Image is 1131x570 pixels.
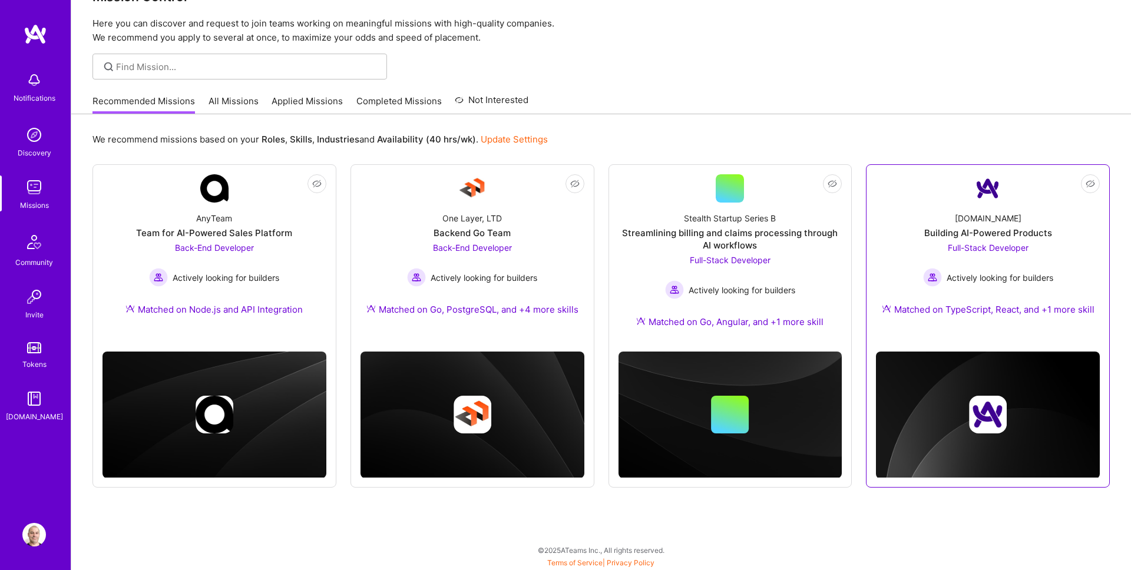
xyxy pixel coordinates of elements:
[689,284,795,296] span: Actively looking for builders
[27,342,41,353] img: tokens
[71,535,1131,565] div: © 2025 ATeams Inc., All rights reserved.
[116,61,378,73] input: Find Mission...
[361,352,584,478] img: cover
[570,179,580,188] i: icon EyeClosed
[92,133,548,145] p: We recommend missions based on your , , and .
[175,243,254,253] span: Back-End Developer
[22,175,46,199] img: teamwork
[607,558,654,567] a: Privacy Policy
[272,95,343,114] a: Applied Missions
[955,212,1021,224] div: [DOMAIN_NAME]
[876,174,1100,330] a: Company Logo[DOMAIN_NAME]Building AI-Powered ProductsFull-Stack Developer Actively looking for bu...
[196,396,233,433] img: Company logo
[690,255,770,265] span: Full-Stack Developer
[361,174,584,330] a: Company LogoOne Layer, LTDBackend Go TeamBack-End Developer Actively looking for buildersActively...
[92,95,195,114] a: Recommended Missions
[431,271,537,284] span: Actively looking for builders
[974,174,1002,203] img: Company Logo
[455,93,528,114] a: Not Interested
[1086,179,1095,188] i: icon EyeClosed
[924,227,1052,239] div: Building AI-Powered Products
[828,179,837,188] i: icon EyeClosed
[481,134,548,145] a: Update Settings
[20,199,49,211] div: Missions
[377,134,476,145] b: Availability (40 hrs/wk)
[312,179,322,188] i: icon EyeClosed
[22,523,46,546] img: User Avatar
[102,174,326,330] a: Company LogoAnyTeamTeam for AI-Powered Sales PlatformBack-End Developer Actively looking for buil...
[22,387,46,410] img: guide book
[15,256,53,269] div: Community
[102,60,115,74] i: icon SearchGrey
[876,352,1100,478] img: cover
[22,123,46,147] img: discovery
[19,523,49,546] a: User Avatar
[22,68,46,92] img: bell
[684,212,776,224] div: Stealth Startup Series B
[173,271,279,284] span: Actively looking for builders
[442,212,502,224] div: One Layer, LTD
[14,92,55,104] div: Notifications
[290,134,312,145] b: Skills
[149,268,168,287] img: Actively looking for builders
[547,558,603,567] a: Terms of Service
[923,268,942,287] img: Actively looking for builders
[636,316,824,328] div: Matched on Go, Angular, and +1 more skill
[458,174,487,203] img: Company Logo
[125,303,303,316] div: Matched on Node.js and API Integration
[433,243,512,253] span: Back-End Developer
[547,558,654,567] span: |
[125,304,135,313] img: Ateam Purple Icon
[20,228,48,256] img: Community
[882,304,891,313] img: Ateam Purple Icon
[619,352,842,478] img: cover
[434,227,511,239] div: Backend Go Team
[22,358,47,370] div: Tokens
[619,227,842,251] div: Streamlining billing and claims processing through AI workflows
[200,174,229,203] img: Company Logo
[948,243,1029,253] span: Full-Stack Developer
[366,303,578,316] div: Matched on Go, PostgreSQL, and +4 more skills
[407,268,426,287] img: Actively looking for builders
[636,316,646,326] img: Ateam Purple Icon
[366,304,376,313] img: Ateam Purple Icon
[6,410,63,423] div: [DOMAIN_NAME]
[882,303,1094,316] div: Matched on TypeScript, React, and +1 more skill
[136,227,292,239] div: Team for AI-Powered Sales Platform
[92,16,1110,45] p: Here you can discover and request to join teams working on meaningful missions with high-quality ...
[22,285,46,309] img: Invite
[947,271,1053,284] span: Actively looking for builders
[665,280,684,299] img: Actively looking for builders
[317,134,359,145] b: Industries
[24,24,47,45] img: logo
[619,174,842,342] a: Stealth Startup Series BStreamlining billing and claims processing through AI workflowsFull-Stack...
[196,212,232,224] div: AnyTeam
[209,95,259,114] a: All Missions
[454,396,491,433] img: Company logo
[356,95,442,114] a: Completed Missions
[262,134,285,145] b: Roles
[102,352,326,478] img: cover
[25,309,44,321] div: Invite
[18,147,51,159] div: Discovery
[969,396,1007,433] img: Company logo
